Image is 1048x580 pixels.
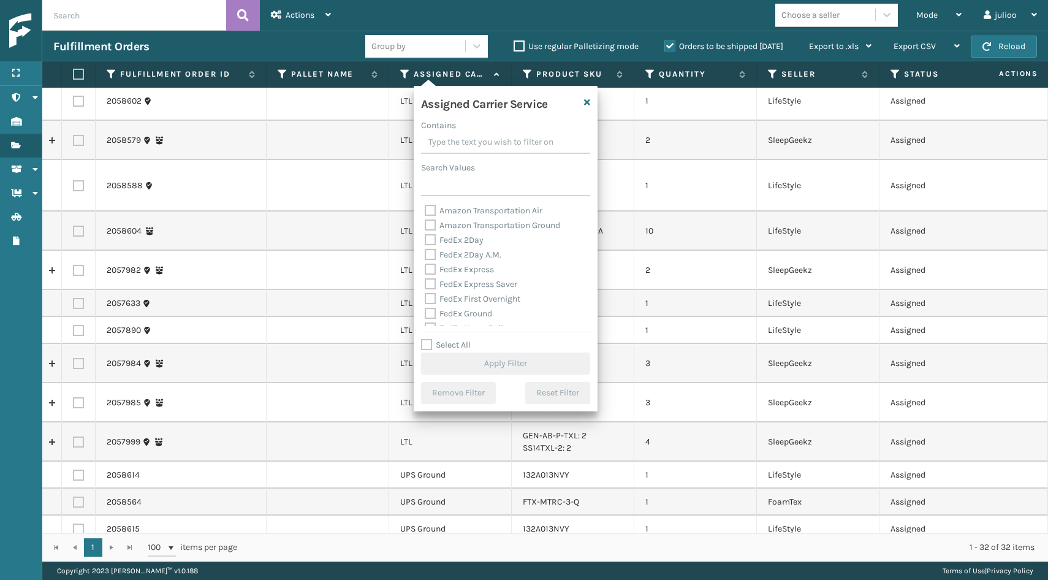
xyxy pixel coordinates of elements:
td: Assigned [879,422,1002,462]
label: Contains [421,119,456,132]
td: 1 [634,160,757,212]
td: 4 [634,422,757,462]
button: Remove Filter [421,382,496,404]
td: LifeStyle [757,317,879,344]
label: Pallet Name [291,69,365,80]
td: 3 [634,383,757,422]
td: Assigned [879,160,1002,212]
td: 1 [634,489,757,516]
td: Assigned [879,344,1002,383]
button: Reset Filter [525,382,590,404]
td: Assigned [879,251,1002,290]
a: 132A013NVY [523,470,569,480]
td: LTL [389,317,512,344]
a: 2058602 [107,95,142,107]
td: 1 [634,462,757,489]
a: 2057633 [107,297,140,310]
a: SS14TXL-2: 2 [523,443,571,453]
span: Export CSV [894,41,936,52]
a: 2057985 [107,397,141,409]
td: LTL [389,422,512,462]
h3: Fulfillment Orders [53,39,149,54]
a: 2057982 [107,264,141,277]
td: 1 [634,290,757,317]
td: Assigned [879,212,1002,251]
div: | [943,562,1033,580]
label: FedEx 2Day A.M. [425,250,501,260]
label: Use regular Palletizing mode [514,41,639,52]
td: Assigned [879,489,1002,516]
td: LTL [389,290,512,317]
img: logo [9,13,120,48]
td: Assigned [879,121,1002,160]
label: Fulfillment Order Id [120,69,243,80]
td: SleepGeekz [757,383,879,422]
a: 2058588 [107,180,143,192]
td: LifeStyle [757,516,879,543]
span: Actions [960,64,1046,84]
span: Actions [286,10,314,20]
td: SleepGeekz [757,121,879,160]
td: 3 [634,344,757,383]
td: Assigned [879,383,1002,422]
a: 132A013NVY [523,524,569,534]
td: 1 [634,82,757,121]
p: Copyright 2023 [PERSON_NAME]™ v 1.0.188 [57,562,198,580]
td: Assigned [879,462,1002,489]
a: 2057890 [107,324,141,337]
td: LTL [389,251,512,290]
span: 100 [148,541,166,554]
button: Reload [971,36,1037,58]
a: FTX-MTRC-3-Q [523,497,579,507]
label: FedEx Express Saver [425,279,517,289]
td: LifeStyle [757,160,879,212]
a: Privacy Policy [987,567,1033,575]
a: 2058615 [107,523,140,535]
a: 2058604 [107,225,142,237]
label: FedEx 2Day [425,235,484,245]
td: LTL [389,212,512,251]
label: Select All [421,340,471,350]
a: 1 [84,538,102,557]
label: Orders to be shipped [DATE] [664,41,783,52]
label: Product SKU [536,69,610,80]
td: LTL [389,82,512,121]
div: Choose a seller [781,9,840,21]
span: Export to .xls [809,41,859,52]
a: 2057984 [107,357,141,370]
label: Amazon Transportation Air [425,205,542,216]
a: Terms of Use [943,567,985,575]
input: Type the text you wish to filter on [421,132,590,154]
td: LifeStyle [757,82,879,121]
td: LTL [389,344,512,383]
td: 1 [634,317,757,344]
td: FoamTex [757,489,879,516]
td: LifeStyle [757,462,879,489]
a: GEN-AB-P-TXL: 2 [523,430,587,441]
td: LTL [389,160,512,212]
label: Assigned Carrier Service [414,69,488,80]
td: LifeStyle [757,290,879,317]
td: SleepGeekz [757,251,879,290]
td: LTL [389,121,512,160]
a: 2058579 [107,134,141,147]
td: Assigned [879,82,1002,121]
label: Quantity [659,69,733,80]
td: Assigned [879,317,1002,344]
label: Status [904,69,978,80]
td: SleepGeekz [757,422,879,462]
td: 2 [634,251,757,290]
td: 1 [634,516,757,543]
a: 2058564 [107,496,142,508]
label: FedEx Express [425,264,494,275]
label: FedEx Home Delivery [425,323,519,334]
span: items per page [148,538,237,557]
label: Seller [781,69,856,80]
td: LifeStyle [757,212,879,251]
td: 2 [634,121,757,160]
td: Assigned [879,290,1002,317]
a: 2057999 [107,436,140,448]
label: FedEx Ground [425,308,492,319]
td: UPS Ground [389,489,512,516]
h4: Assigned Carrier Service [421,93,548,112]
